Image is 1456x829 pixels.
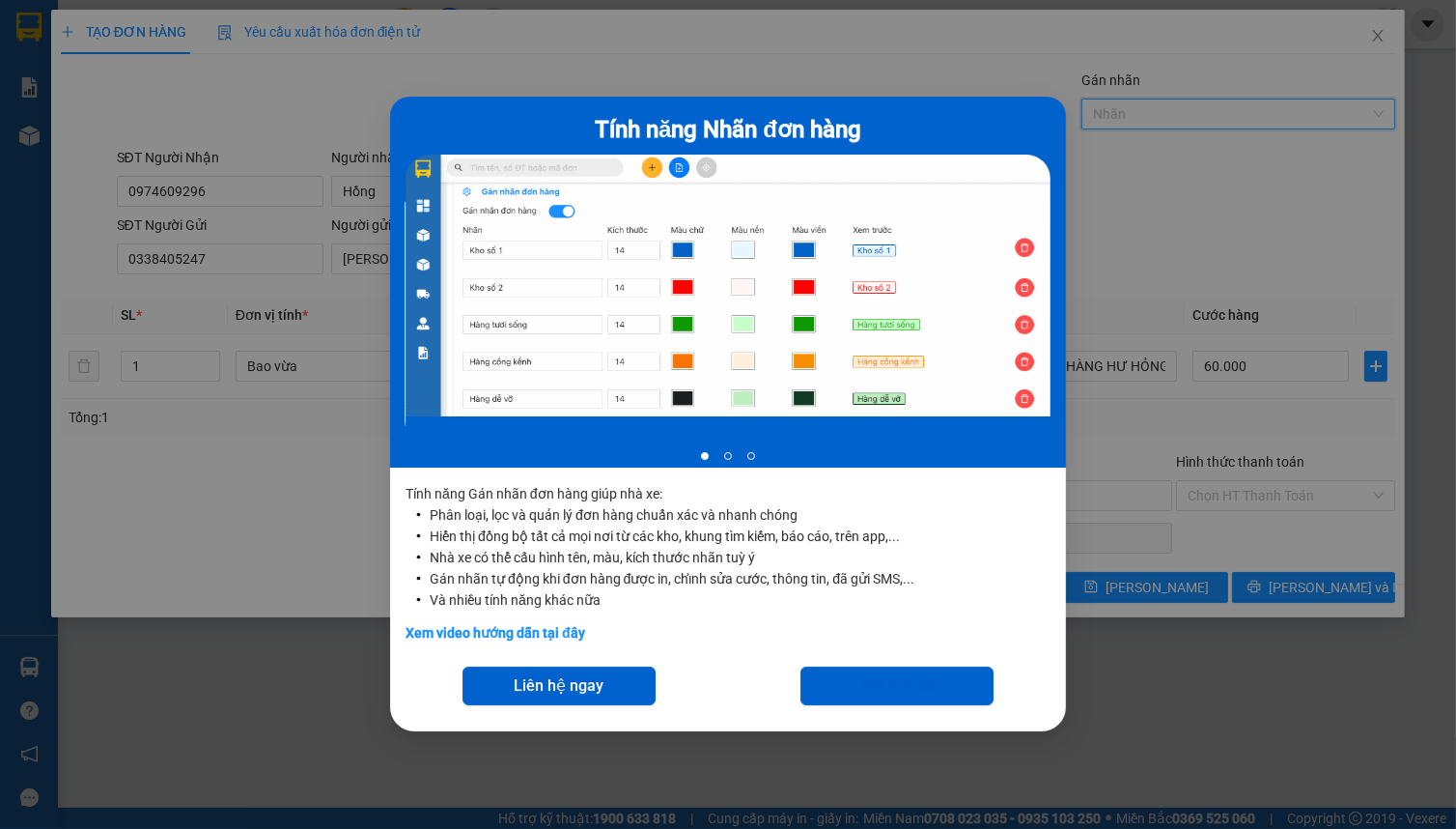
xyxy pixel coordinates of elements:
[390,468,1066,667] div: Tính năng Gán nhãn đơn hàng giúp nhà xe:
[430,568,1050,589] li: Gán nhãn tự động khi đơn hàng được in, chỉnh sửa cước, thông tin, đã gửi SMS,...
[430,547,1050,568] li: Nhà xe có thể cấu hình tên, màu, kích thước nhãn tuỳ ý
[800,667,994,705] button: Gọi cho tôi
[515,673,604,698] span: Liên hệ ngay
[430,526,1050,547] li: Hiển thị đồng bộ tất cả mọi nơi từ các kho, khung tìm kiếm, báo cáo, trên app,...
[406,112,1050,149] div: Tính năng Nhãn đơn hàng
[701,452,709,460] li: slide item 1
[430,589,1050,611] li: Và nhiều tính năng khác nữa
[724,452,732,460] li: slide item 2
[747,452,755,460] li: slide item 3
[860,673,934,698] span: Gọi cho tôi
[406,625,585,641] a: Xem video hướng dẫn tại đây
[430,504,1050,526] li: Phân loại, lọc và quản lý đơn hàng chuẩn xác và nhanh chóng
[462,667,656,705] button: Liên hệ ngay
